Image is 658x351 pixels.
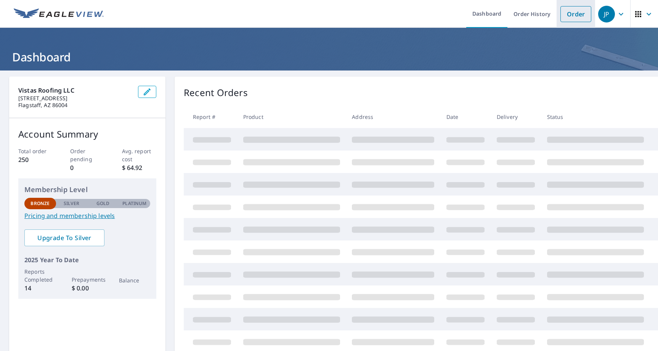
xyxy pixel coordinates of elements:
p: 2025 Year To Date [24,255,150,264]
th: Delivery [491,106,541,128]
p: Avg. report cost [122,147,157,163]
th: Status [541,106,650,128]
a: Pricing and membership levels [24,211,150,220]
th: Report # [184,106,237,128]
p: Vistas Roofing LLC [18,86,132,95]
span: Upgrade To Silver [30,234,98,242]
img: EV Logo [14,8,104,20]
p: 14 [24,284,56,293]
p: Order pending [70,147,105,163]
p: 0 [70,163,105,172]
th: Address [346,106,440,128]
p: Balance [119,276,151,284]
a: Upgrade To Silver [24,229,104,246]
a: Order [560,6,591,22]
p: Prepayments [72,276,103,284]
p: Recent Orders [184,86,248,99]
h1: Dashboard [9,49,649,65]
p: Total order [18,147,53,155]
div: JP [598,6,615,22]
p: Platinum [122,200,146,207]
p: [STREET_ADDRESS] [18,95,132,102]
th: Date [440,106,491,128]
p: Bronze [30,200,50,207]
p: $ 0.00 [72,284,103,293]
p: Account Summary [18,127,156,141]
p: Flagstaff, AZ 86004 [18,102,132,109]
th: Product [237,106,346,128]
p: Reports Completed [24,268,56,284]
p: $ 64.92 [122,163,157,172]
p: Silver [64,200,80,207]
p: Gold [96,200,109,207]
p: 250 [18,155,53,164]
p: Membership Level [24,184,150,195]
